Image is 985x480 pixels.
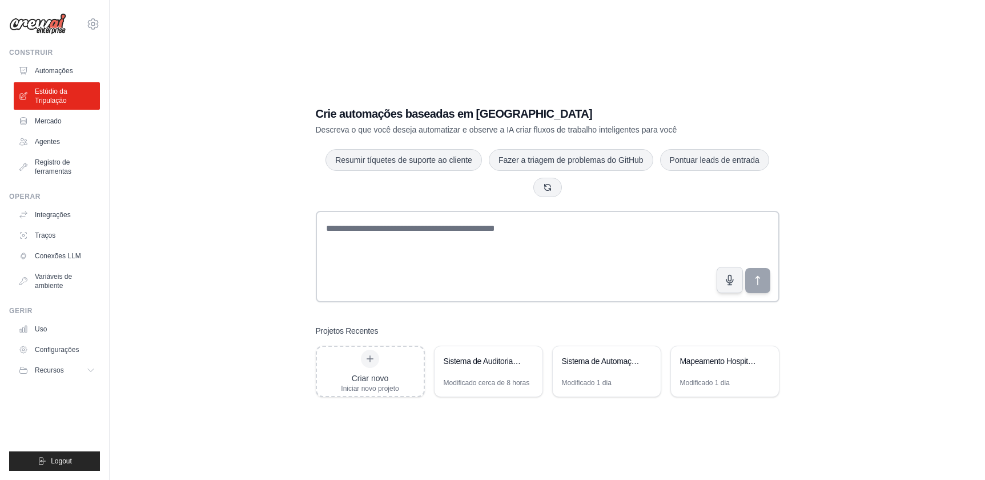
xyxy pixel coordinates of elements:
[9,451,100,471] button: Logout
[14,320,100,338] a: Uso
[35,66,73,75] font: Automações
[51,457,72,466] span: Logout
[680,378,730,387] div: Modificado 1 dia
[562,355,640,367] div: Sistema de Automação Completo FLOWS + CREWS Hospitalar
[316,325,379,337] h3: Projetos Recentes
[325,149,482,171] button: Resumir tíquetes de suporte ao cliente
[14,247,100,265] a: Conexões LLM
[341,373,399,384] div: Criar novo
[562,378,612,387] div: Modificado 1 dia
[35,251,81,261] font: Conexões LLM
[35,137,60,146] font: Agentes
[9,192,100,201] div: Operar
[717,267,743,293] button: Click to speak your automation idea
[35,325,47,334] font: Uso
[35,210,71,219] font: Integrações
[9,306,100,315] div: Gerir
[35,272,95,290] font: Variáveis de ambiente
[14,361,100,379] button: Recursos
[316,124,699,135] p: Descreva o que você deseja automatizar e observe a IA criar fluxos de trabalho inteligentes para ...
[444,378,530,387] div: Modificado cerca de 8 horas
[35,87,95,105] font: Estúdio da Tripulação
[35,158,95,176] font: Registro de ferramentas
[35,345,79,354] font: Configurações
[14,153,100,181] a: Registro de ferramentas
[14,206,100,224] a: Integrações
[533,178,562,197] button: Get new suggestions
[35,366,64,375] span: Recursos
[14,341,100,359] a: Configurações
[14,62,100,80] a: Automações
[680,355,758,367] div: Mapeamento Hospitalar - Análise Inteligente de Instituições de Saúde
[14,112,100,130] a: Mercado
[14,82,100,110] a: Estúdio da Tripulação
[316,106,699,122] h1: Crie automações baseadas em [GEOGRAPHIC_DATA]
[660,149,769,171] button: Pontuar leads de entrada
[14,133,100,151] a: Agentes
[341,384,399,393] div: Iniciar novo projeto
[444,355,522,367] div: Sistema de Auditoria Crítica Hospitalar - Excelência Operacional
[35,231,55,240] font: Traços
[14,226,100,245] a: Traços
[9,13,66,35] img: Logotipo
[14,267,100,295] a: Variáveis de ambiente
[35,117,62,126] font: Mercado
[9,48,100,57] div: Construir
[489,149,653,171] button: Fazer a triagem de problemas do GitHub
